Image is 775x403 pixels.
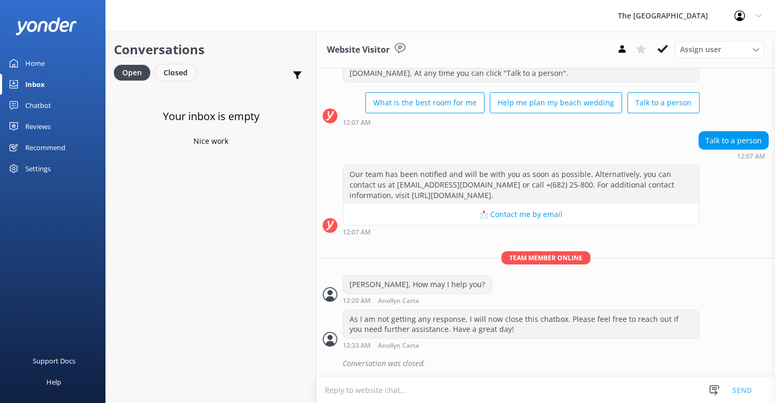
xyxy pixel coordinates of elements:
[25,74,45,95] div: Inbox
[378,342,419,349] span: Anollyn Carta
[193,135,228,147] p: Nice work
[343,341,700,349] div: 06:33am 14-Aug-2025 (UTC -10:00) Pacific/Honolulu
[365,92,485,113] button: What is the best room for me
[25,53,45,74] div: Home
[699,132,768,150] div: Talk to a person
[699,152,769,160] div: 06:07am 14-Aug-2025 (UTC -10:00) Pacific/Honolulu
[501,251,590,264] span: Team member online
[46,371,61,392] div: Help
[323,355,769,372] div: 2025-08-14T18:59:56.106
[16,17,76,35] img: yonder-white-logo.png
[114,40,308,60] h2: Conversations
[343,229,371,235] strong: 12:07 AM
[25,158,51,179] div: Settings
[327,43,390,57] h3: Website Visitor
[343,276,491,293] div: [PERSON_NAME], How may I help you?
[156,66,201,78] a: Closed
[675,41,764,58] div: Assign User
[343,298,371,304] strong: 12:20 AM
[163,108,259,125] h3: Your inbox is empty
[25,95,51,116] div: Chatbot
[25,137,65,158] div: Recommend
[25,116,51,137] div: Reviews
[343,119,700,126] div: 06:07am 14-Aug-2025 (UTC -10:00) Pacific/Honolulu
[114,66,156,78] a: Open
[737,153,765,160] strong: 12:07 AM
[114,65,150,81] div: Open
[627,92,700,113] button: Talk to a person
[343,342,371,349] strong: 12:33 AM
[680,44,721,55] span: Assign user
[343,204,699,225] button: 📩 Contact me by email
[343,165,699,204] div: Our team has been notified and will be with you as soon as possible. Alternatively, you can conta...
[156,65,196,81] div: Closed
[343,355,769,372] div: Conversation was closed.
[33,350,75,371] div: Support Docs
[490,92,622,113] button: Help me plan my beach wedding
[343,228,700,235] div: 06:07am 14-Aug-2025 (UTC -10:00) Pacific/Honolulu
[378,298,419,304] span: Anollyn Carta
[343,297,492,304] div: 06:20am 14-Aug-2025 (UTC -10:00) Pacific/Honolulu
[343,120,371,126] strong: 12:07 AM
[343,310,699,338] div: As I am not getting any response, I will now close this chatbox. Please feel free to reach out if...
